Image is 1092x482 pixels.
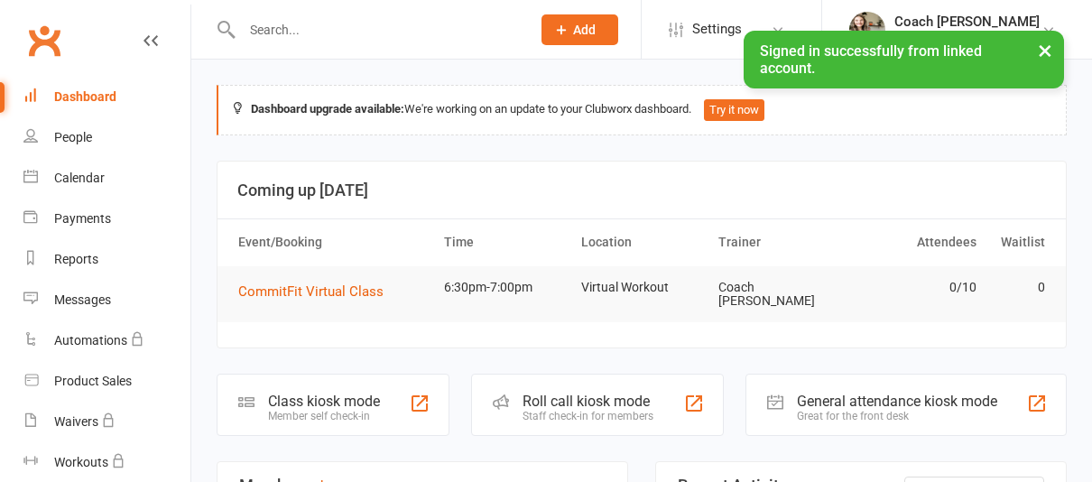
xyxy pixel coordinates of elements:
td: 0 [985,266,1053,309]
div: Great for the front desk [797,410,997,422]
a: People [23,117,190,158]
a: Dashboard [23,77,190,117]
img: thumb_image1716750950.png [849,12,885,48]
a: Reports [23,239,190,280]
div: General attendance kiosk mode [797,393,997,410]
div: People [54,130,92,144]
a: Payments [23,199,190,239]
button: Try it now [704,99,764,121]
a: Clubworx [22,18,67,63]
div: Reports [54,252,98,266]
div: Roll call kiosk mode [523,393,653,410]
div: Dashboard [54,89,116,104]
div: Waivers [54,414,98,429]
th: Event/Booking [230,219,436,265]
span: Add [573,23,596,37]
span: CommitFit Virtual Class [238,283,384,300]
button: Add [541,14,618,45]
div: Calendar [54,171,105,185]
a: Automations [23,320,190,361]
input: Search... [236,17,518,42]
a: Product Sales [23,361,190,402]
h3: Coming up [DATE] [237,181,1046,199]
span: Settings [692,9,742,50]
div: Class kiosk mode [268,393,380,410]
div: Messages [54,292,111,307]
div: We're working on an update to your Clubworx dashboard. [217,85,1067,135]
td: 0/10 [847,266,985,309]
div: CommitFit [894,30,1040,46]
div: Coach [PERSON_NAME] [894,14,1040,30]
div: Member self check-in [268,410,380,422]
th: Time [436,219,573,265]
div: Staff check-in for members [523,410,653,422]
button: × [1029,31,1061,70]
strong: Dashboard upgrade available: [251,102,404,116]
div: Workouts [54,455,108,469]
th: Waitlist [985,219,1053,265]
div: Product Sales [54,374,132,388]
td: 6:30pm-7:00pm [436,266,573,309]
a: Calendar [23,158,190,199]
div: Automations [54,333,127,348]
button: CommitFit Virtual Class [238,281,396,302]
a: Messages [23,280,190,320]
td: Coach [PERSON_NAME] [710,266,847,323]
td: Virtual Workout [573,266,710,309]
a: Waivers [23,402,190,442]
th: Attendees [847,219,985,265]
th: Trainer [710,219,847,265]
span: Signed in successfully from linked account. [760,42,982,77]
div: Payments [54,211,111,226]
th: Location [573,219,710,265]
